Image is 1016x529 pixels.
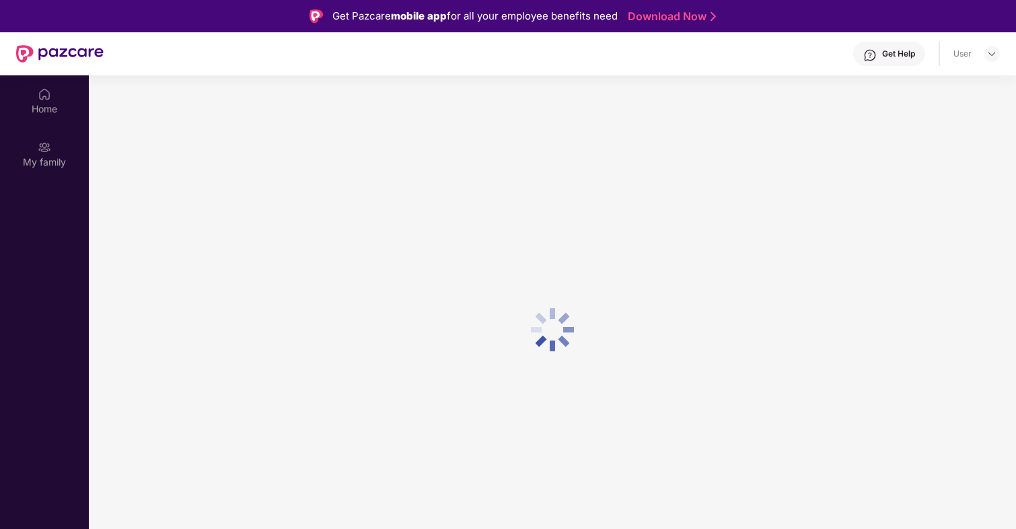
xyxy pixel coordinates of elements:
[310,9,323,23] img: Logo
[38,87,51,101] img: svg+xml;base64,PHN2ZyBpZD0iSG9tZSIgeG1sbnM9Imh0dHA6Ly93d3cudzMub3JnLzIwMDAvc3ZnIiB3aWR0aD0iMjAiIG...
[863,48,877,62] img: svg+xml;base64,PHN2ZyBpZD0iSGVscC0zMngzMiIgeG1sbnM9Imh0dHA6Ly93d3cudzMub3JnLzIwMDAvc3ZnIiB3aWR0aD...
[628,9,712,24] a: Download Now
[882,48,915,59] div: Get Help
[16,45,104,63] img: New Pazcare Logo
[711,9,716,24] img: Stroke
[38,141,51,154] img: svg+xml;base64,PHN2ZyB3aWR0aD0iMjAiIGhlaWdodD0iMjAiIHZpZXdCb3g9IjAgMCAyMCAyMCIgZmlsbD0ibm9uZSIgeG...
[953,48,972,59] div: User
[391,9,447,22] strong: mobile app
[332,8,618,24] div: Get Pazcare for all your employee benefits need
[986,48,997,59] img: svg+xml;base64,PHN2ZyBpZD0iRHJvcGRvd24tMzJ4MzIiIHhtbG5zPSJodHRwOi8vd3d3LnczLm9yZy8yMDAwL3N2ZyIgd2...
